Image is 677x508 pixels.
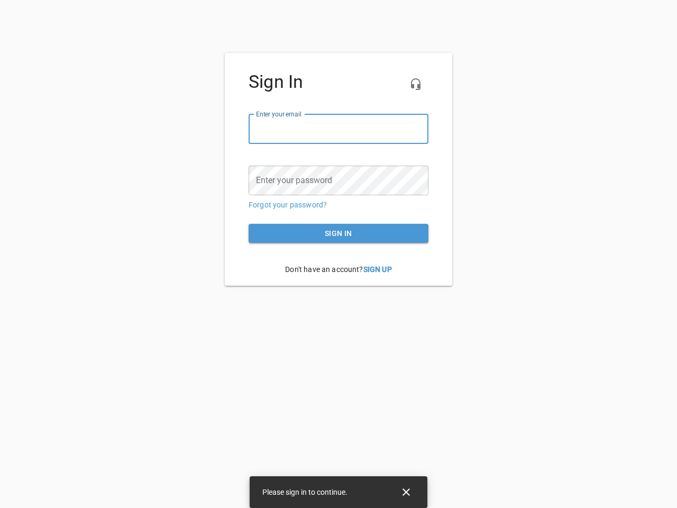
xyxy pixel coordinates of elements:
p: Don't have an account? [249,256,428,283]
span: Sign in [257,227,420,240]
iframe: Chat [446,119,669,500]
a: Sign Up [363,265,392,274]
h4: Sign In [249,71,428,93]
span: Please sign in to continue. [262,488,347,496]
button: Close [394,479,419,505]
a: Forgot your password? [249,201,327,209]
button: Sign in [249,224,428,243]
